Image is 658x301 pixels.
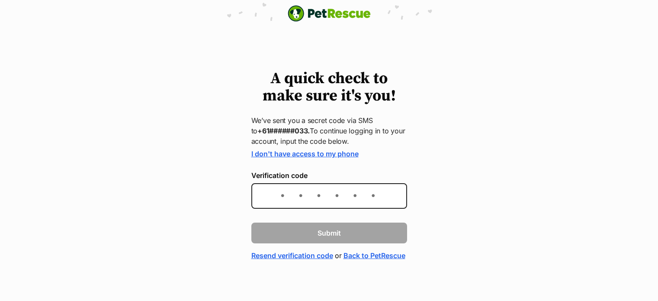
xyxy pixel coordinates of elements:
[257,126,310,135] strong: +61######033.
[251,70,407,105] h1: A quick check to make sure it's you!
[251,183,407,209] input: Enter the 6-digit verification code sent to your device
[251,149,359,158] a: I don't have access to my phone
[251,223,407,243] button: Submit
[251,172,407,179] label: Verification code
[318,228,341,238] span: Submit
[335,250,342,261] span: or
[288,5,371,22] img: logo-e224e6f780fb5917bec1dbf3a21bbac754714ae5b6737aabdf751b685950b380.svg
[251,115,407,146] p: We’ve sent you a secret code via SMS to To continue logging in to your account, input the code be...
[251,250,333,261] a: Resend verification code
[288,5,371,22] a: PetRescue
[343,250,405,261] a: Back to PetRescue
